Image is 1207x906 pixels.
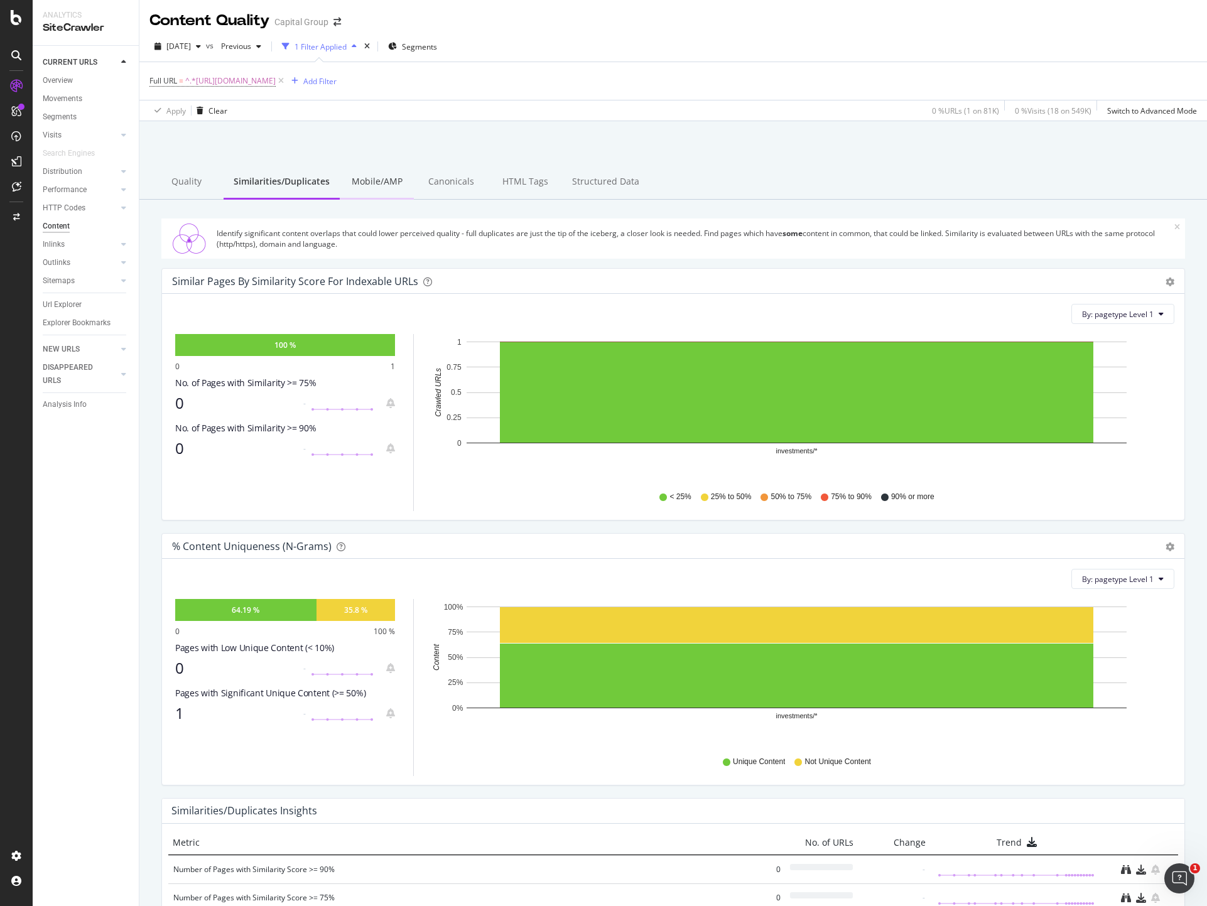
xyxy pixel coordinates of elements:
[43,398,130,411] a: Analysis Info
[286,73,337,89] button: Add Filter
[173,892,740,904] div: Number of Pages with Similarity Score >= 75%
[804,757,870,767] span: Not Unique Content
[295,41,347,52] div: 1 Filter Applied
[43,343,117,356] a: NEW URLS
[43,202,85,215] div: HTTP Codes
[43,256,117,269] a: Outlinks
[43,316,111,330] div: Explorer Bookmarks
[383,36,442,57] button: Segments
[448,679,463,688] text: 25%
[447,414,462,423] text: 0.25
[429,334,1162,480] div: A chart.
[386,443,395,453] div: bell-plus
[175,440,296,457] div: 0
[43,238,65,251] div: Inlinks
[1107,105,1197,116] div: Switch to Advanced Mode
[1136,865,1146,875] div: download
[432,644,441,671] text: Content
[733,757,785,767] span: Unique Content
[562,165,649,200] div: Structured Data
[43,10,129,21] div: Analytics
[43,129,62,142] div: Visits
[149,36,206,57] button: [DATE]
[414,165,488,200] div: Canonicals
[1015,105,1091,116] div: 0 % Visits ( 18 on 549K )
[429,599,1162,745] div: A chart.
[43,238,117,251] a: Inlinks
[43,398,87,411] div: Analysis Info
[1121,865,1131,875] div: binoculars
[43,56,117,69] a: CURRENT URLS
[448,653,463,662] text: 50%
[274,340,296,350] div: 100 %
[923,864,925,875] div: -
[43,298,130,311] a: Url Explorer
[863,836,926,849] div: Change
[179,75,183,86] span: =
[171,802,317,819] h4: Similarities/Duplicates Insights
[43,111,77,124] div: Segments
[451,388,462,397] text: 0.5
[831,492,872,502] span: 75% to 90%
[303,398,306,409] div: -
[43,202,117,215] a: HTTP Codes
[175,642,395,654] div: Pages with Low Unique Content (< 10%)
[333,18,341,26] div: arrow-right-arrow-left
[216,41,251,51] span: Previous
[1082,309,1154,320] span: By: pagetype Level 1
[932,105,999,116] div: 0 % URLs ( 1 on 81K )
[891,492,934,502] span: 90% or more
[43,74,130,87] a: Overview
[1136,893,1146,903] div: download
[192,100,227,121] button: Clear
[1190,863,1200,873] span: 1
[175,394,296,412] div: 0
[43,274,117,288] a: Sitemaps
[386,398,395,408] div: bell-plus
[43,74,73,87] div: Overview
[149,165,224,200] div: Quality
[43,256,70,269] div: Outlinks
[175,422,395,434] div: No. of Pages with Similarity >= 90%
[43,183,87,197] div: Performance
[43,129,117,142] a: Visits
[303,663,306,674] div: -
[1121,893,1131,903] div: binoculars
[402,41,437,52] span: Segments
[711,492,752,502] span: 25% to 50%
[175,626,180,637] div: 0
[274,16,328,28] div: Capital Group
[206,40,216,51] span: vs
[434,369,443,417] text: Crawled URLs
[175,377,395,389] div: No. of Pages with Similarity >= 75%
[1164,863,1194,893] iframe: Intercom live chat
[488,165,562,200] div: HTML Tags
[166,105,186,116] div: Apply
[43,361,106,387] div: DISAPPEARED URLS
[277,36,362,57] button: 1 Filter Applied
[175,361,180,372] div: 0
[149,10,269,31] div: Content Quality
[669,492,691,502] span: < 25%
[43,147,107,160] a: Search Engines
[175,659,296,677] div: 0
[457,439,462,448] text: 0
[175,704,296,722] div: 1
[457,338,462,347] text: 1
[43,56,97,69] div: CURRENT URLS
[43,274,75,288] div: Sitemaps
[749,892,781,904] div: 0
[386,663,395,673] div: bell-plus
[173,863,740,876] div: Number of Pages with Similarity Score >= 90%
[43,21,129,35] div: SiteCrawler
[923,892,925,903] div: -
[232,605,259,615] div: 64.19 %
[43,92,82,105] div: Movements
[303,708,306,719] div: -
[1071,569,1174,589] button: By: pagetype Level 1
[175,687,395,699] div: Pages with Significant Unique Content (>= 50%)
[303,76,337,87] div: Add Filter
[1166,542,1174,551] div: gear
[776,448,818,455] text: investments/*
[1082,574,1154,585] span: By: pagetype Level 1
